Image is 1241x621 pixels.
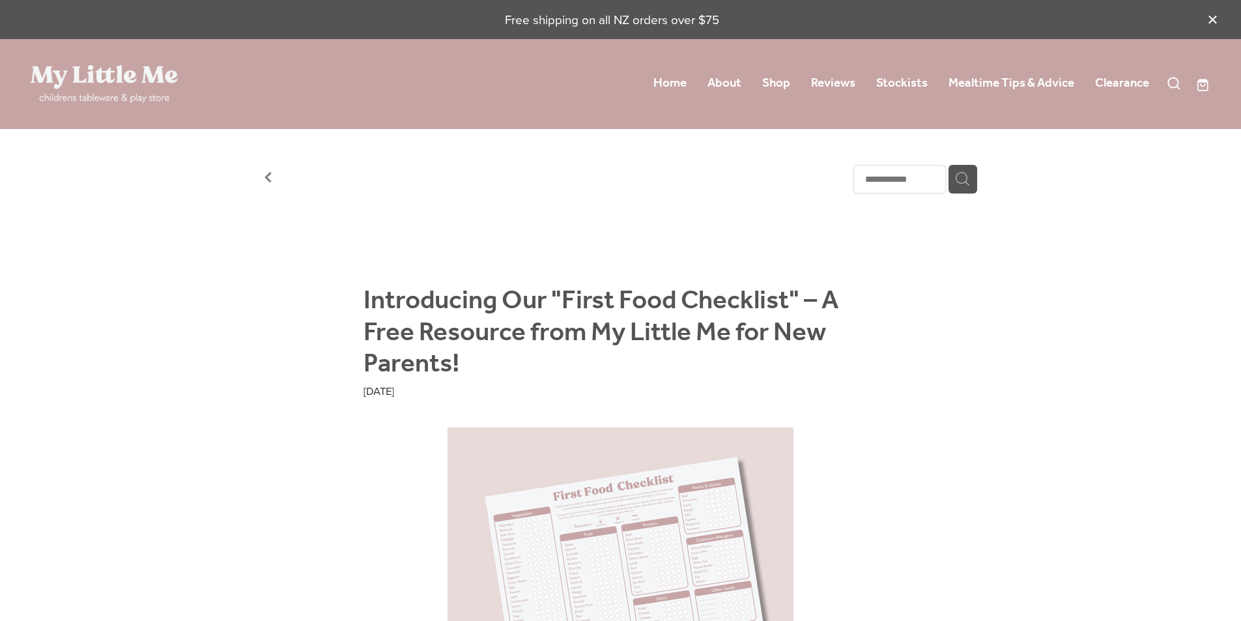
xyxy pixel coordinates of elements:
a: Shop [762,72,790,95]
a: Mealtime Tips & Advice [949,72,1074,95]
h1: Introducing Our "First Food Checklist" – A Free Resource from My Little Me for New Parents! [364,286,877,382]
a: Clearance [1095,72,1149,95]
a: Reviews [811,72,855,95]
a: Home [653,72,687,95]
a: Stockists [876,72,928,95]
a: About [707,72,741,95]
div: [DATE] [364,383,877,399]
p: Free shipping on all NZ orders over $75 [31,11,1194,29]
